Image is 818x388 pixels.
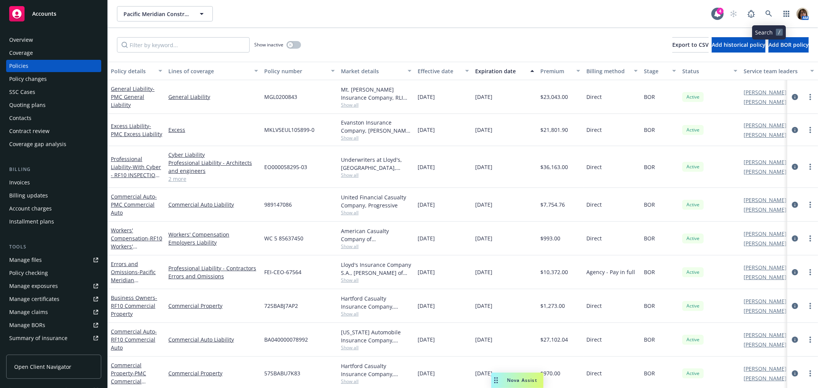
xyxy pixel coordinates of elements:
a: [PERSON_NAME] [744,206,787,214]
div: Hartford Casualty Insurance Company, Hartford Insurance Group [341,362,411,378]
button: Export to CSV [672,37,709,53]
a: [PERSON_NAME] [744,131,787,139]
span: $970.00 [540,369,560,377]
span: BOR [644,93,655,101]
span: [DATE] [418,335,435,344]
a: Commercial Property [168,369,258,377]
button: Add historical policy [712,37,765,53]
a: Start snowing [726,6,741,21]
div: Policy number [264,67,326,75]
a: Errors and Omissions [111,260,156,292]
span: Direct [586,335,602,344]
div: Installment plans [9,215,54,228]
a: Manage claims [6,306,101,318]
a: Workers' Compensation [111,227,162,258]
span: [DATE] [475,302,492,310]
div: Quoting plans [9,99,46,111]
span: $993.00 [540,234,560,242]
span: Active [685,94,701,100]
a: Workers' Compensation [168,230,258,238]
div: Policy changes [9,73,47,85]
a: Manage files [6,254,101,266]
span: Export to CSV [672,41,709,48]
div: Contract review [9,125,49,137]
a: Employers Liability [168,238,258,247]
a: Coverage gap analysis [6,138,101,150]
a: Manage exposures [6,280,101,292]
div: SSC Cases [9,86,35,98]
span: Show all [341,277,411,283]
a: circleInformation [790,92,800,102]
span: BOR [644,335,655,344]
a: Accounts [6,3,101,25]
span: Show inactive [254,41,283,48]
a: Professional Liability - Architects and engineers [168,159,258,175]
a: [PERSON_NAME] [744,121,787,129]
span: Active [685,163,701,170]
span: BOR [644,201,655,209]
a: Commercial Auto [111,328,157,351]
span: Direct [586,369,602,377]
button: Policy details [108,62,165,80]
a: Professional Liability - Contractors [168,264,258,272]
button: Stage [641,62,679,80]
span: [DATE] [418,163,435,171]
a: [PERSON_NAME] [744,297,787,305]
a: Report a Bug [744,6,759,21]
a: Policy AI ingestions [6,345,101,357]
span: BOR [644,369,655,377]
span: WC 5 85637450 [264,234,303,242]
span: $36,163.00 [540,163,568,171]
a: Quoting plans [6,99,101,111]
span: - RF10 Workers' Compensation [111,235,162,258]
span: Active [685,269,701,276]
div: Coverage [9,47,33,59]
span: MKLV5EUL105899-0 [264,126,314,134]
span: Active [685,201,701,208]
span: Active [685,370,701,377]
div: Manage claims [9,306,48,318]
a: Commercial Auto [111,193,157,216]
a: [PERSON_NAME] [744,263,787,271]
span: Show all [341,102,411,108]
a: Cyber Liability [168,151,258,159]
a: [PERSON_NAME] [744,168,787,176]
span: $21,801.90 [540,126,568,134]
a: Summary of insurance [6,332,101,344]
a: Invoices [6,176,101,189]
span: $7,754.76 [540,201,565,209]
span: 989147086 [264,201,292,209]
a: Manage certificates [6,293,101,305]
div: American Casualty Company of [GEOGRAPHIC_DATA], [US_STATE], CNA Insurance [341,227,411,243]
span: BOR [644,234,655,242]
a: more [806,162,815,171]
span: Direct [586,126,602,134]
span: Open Client Navigator [14,363,71,371]
div: Overview [9,34,33,46]
div: Effective date [418,67,461,75]
div: Underwriters at Lloyd's, [GEOGRAPHIC_DATA], [PERSON_NAME] of [GEOGRAPHIC_DATA], [GEOGRAPHIC_DATA] [341,156,411,172]
div: Premium [540,67,572,75]
div: Policy details [111,67,154,75]
span: Direct [586,93,602,101]
div: [US_STATE] Automobile Insurance Company, Mercury Insurance [341,328,411,344]
span: BOR [644,302,655,310]
span: Show all [341,344,411,351]
a: circleInformation [790,234,800,243]
a: more [806,301,815,311]
div: Expiration date [475,67,526,75]
div: Summary of insurance [9,332,67,344]
span: BOR [644,163,655,171]
button: Lines of coverage [165,62,261,80]
button: Service team leaders [741,62,817,80]
span: - RF10 Commercial Auto [111,328,157,351]
button: Add BOR policy [769,37,809,53]
div: United Financial Casualty Company, Progressive [341,193,411,209]
a: Errors and Omissions [168,272,258,280]
a: more [806,200,815,209]
a: circleInformation [790,200,800,209]
span: $23,043.00 [540,93,568,101]
div: Policy checking [9,267,48,279]
div: Coverage gap analysis [9,138,66,150]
